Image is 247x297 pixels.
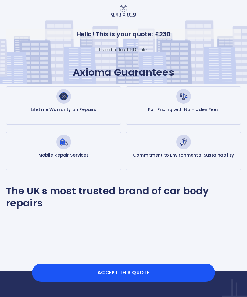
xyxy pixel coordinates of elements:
p: Mobile Repair Services [38,152,89,158]
p: Fair Pricing with No Hidden Fees [148,106,219,113]
p: Lifetime Warranty on Repairs [31,106,96,113]
img: Mobile Repair Services [56,135,71,149]
img: Logo [111,5,136,17]
img: Commitment to Environmental Sustainability [176,135,191,149]
p: Hello! This is your quote: £ 230 [6,29,241,39]
button: Accept this Quote [32,264,215,282]
p: The UK's most trusted brand of car body repairs [6,185,241,209]
div: Failed to load PDF file. [99,46,148,54]
iframe: Customer reviews powered by Trustpilot [6,219,241,261]
img: Fair Pricing with No Hidden Fees [176,89,191,104]
img: Lifetime Warranty on Repairs [56,89,71,104]
p: Axioma Guarantees [6,66,241,79]
p: Commitment to Environmental Sustainability [133,152,234,158]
